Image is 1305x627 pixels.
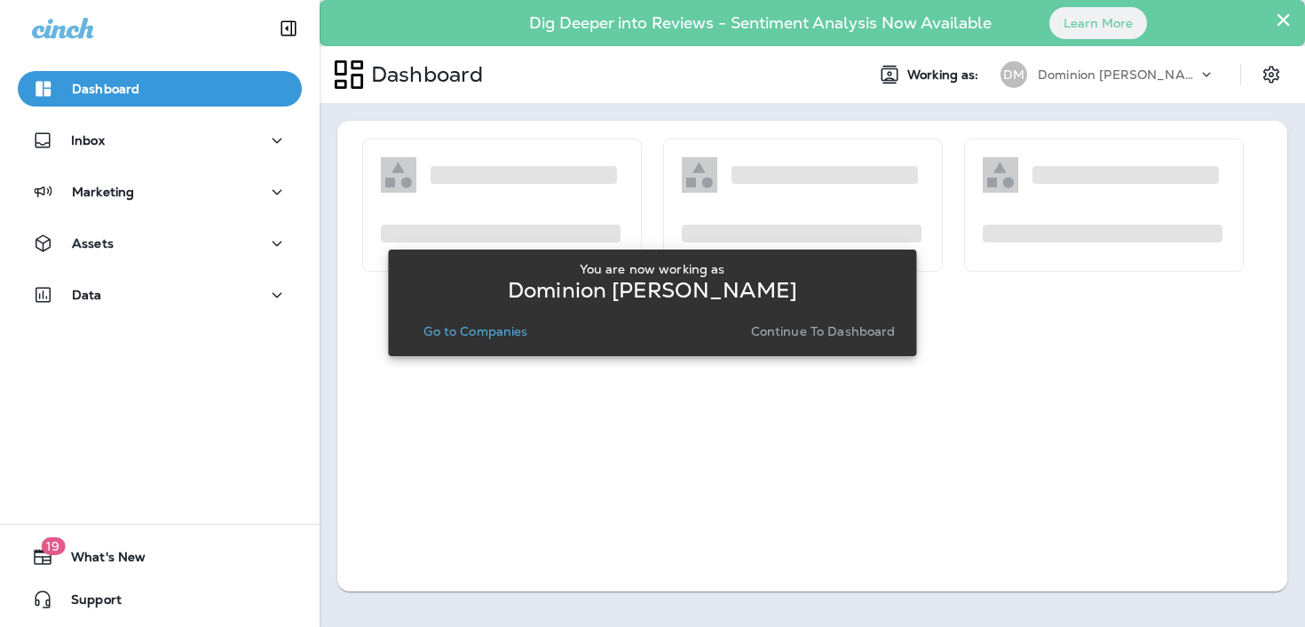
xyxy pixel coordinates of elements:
[41,537,65,555] span: 19
[53,592,122,614] span: Support
[18,123,302,158] button: Inbox
[53,550,146,571] span: What's New
[18,71,302,107] button: Dashboard
[416,319,534,344] button: Go to Companies
[72,185,134,199] p: Marketing
[1038,67,1198,82] p: Dominion [PERSON_NAME]
[580,262,724,276] p: You are now working as
[18,174,302,210] button: Marketing
[907,67,983,83] span: Working as:
[264,11,313,46] button: Collapse Sidebar
[72,236,114,250] p: Assets
[744,319,903,344] button: Continue to Dashboard
[1255,59,1287,91] button: Settings
[364,61,483,88] p: Dashboard
[72,288,102,302] p: Data
[508,283,797,298] p: Dominion [PERSON_NAME]
[71,133,105,147] p: Inbox
[1275,5,1292,34] button: Close
[423,324,527,338] p: Go to Companies
[18,277,302,313] button: Data
[18,539,302,575] button: 19What's New
[751,324,896,338] p: Continue to Dashboard
[72,82,139,96] p: Dashboard
[18,582,302,617] button: Support
[18,226,302,261] button: Assets
[1049,7,1147,39] button: Learn More
[1000,61,1027,88] div: DM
